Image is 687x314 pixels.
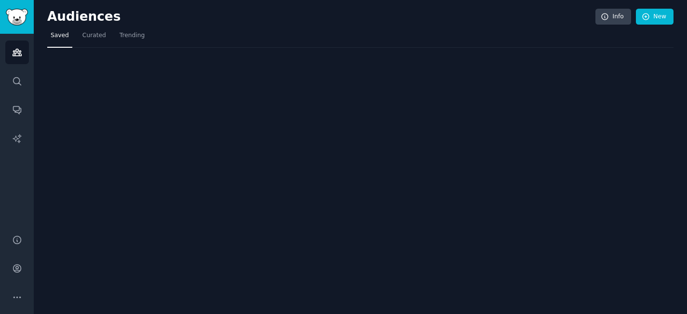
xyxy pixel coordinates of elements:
a: Info [595,9,631,25]
span: Trending [120,31,145,40]
a: Saved [47,28,72,48]
a: New [636,9,674,25]
a: Trending [116,28,148,48]
span: Curated [82,31,106,40]
span: Saved [51,31,69,40]
img: GummySearch logo [6,9,28,26]
a: Curated [79,28,109,48]
h2: Audiences [47,9,595,25]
